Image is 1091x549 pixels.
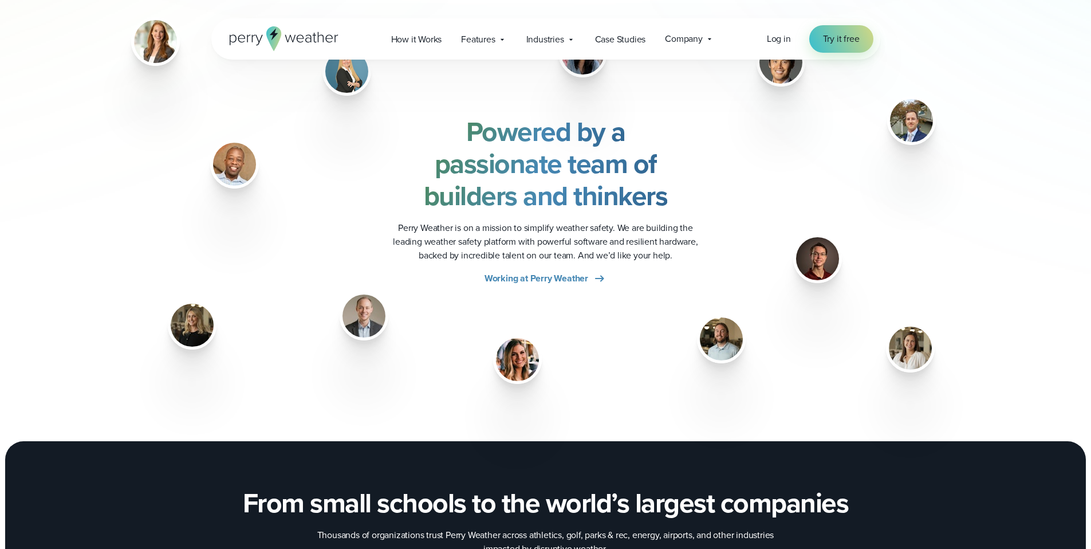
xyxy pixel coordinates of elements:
[595,33,646,46] span: Case Studies
[424,111,668,216] strong: Powered by a passionate team of builders and thinkers
[461,33,495,46] span: Features
[889,327,932,370] img: Account Manager
[890,99,933,142] img: Ian Allen Headshot
[383,221,708,262] p: Perry Weather is on a mission to simplify weather safety. We are building the leading weather saf...
[381,28,452,51] a: How it Works
[391,33,442,46] span: How it Works
[496,338,539,381] img: Meredith Chapman
[213,143,256,186] img: Daniel Hodges
[171,304,214,347] img: Account manager
[767,32,791,45] span: Log in
[665,32,703,46] span: Company
[585,28,656,51] a: Case Studies
[485,272,588,285] span: Working at Perry Weather
[767,32,791,46] a: Log in
[823,32,860,46] span: Try it free
[700,317,743,360] img: Operational Meteorologist
[809,25,873,53] a: Try it free
[243,487,849,519] h2: From small schools to the world’s largest companies
[796,237,839,280] img: Daniel Alvarez
[485,272,606,285] a: Working at Perry Weather
[325,50,368,93] img: Lisa Moore
[526,33,564,46] span: Industries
